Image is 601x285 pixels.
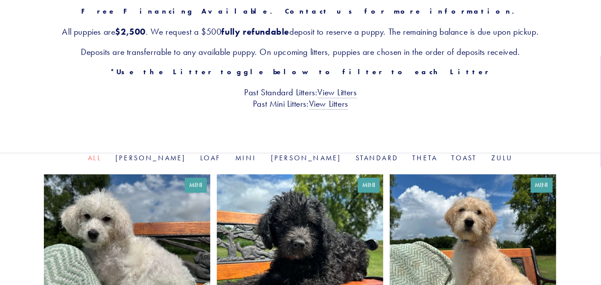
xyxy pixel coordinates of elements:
a: Mini [235,154,257,162]
a: [PERSON_NAME] [271,154,342,162]
a: Loaf [200,154,221,162]
a: Theta [413,154,438,162]
h3: All puppies are . We request a $500 deposit to reserve a puppy. The remaining balance is due upon... [44,26,557,37]
strong: $2,500 [115,26,146,37]
a: View Litters [309,98,348,110]
a: Toast [452,154,477,162]
h3: Deposits are transferrable to any available puppy. On upcoming litters, puppies are chosen in the... [44,46,557,58]
strong: fully refundable [222,26,290,37]
h3: Past Standard Litters: Past Mini Litters: [44,87,557,109]
a: Zulu [491,154,513,162]
strong: *Use the Litter toggle below to filter to each Litter [110,68,491,76]
strong: Free Financing Available. Contact us for more information. [81,7,520,15]
a: View Litters [318,87,357,98]
a: All [88,154,101,162]
a: Standard [356,154,399,162]
a: [PERSON_NAME] [115,154,186,162]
